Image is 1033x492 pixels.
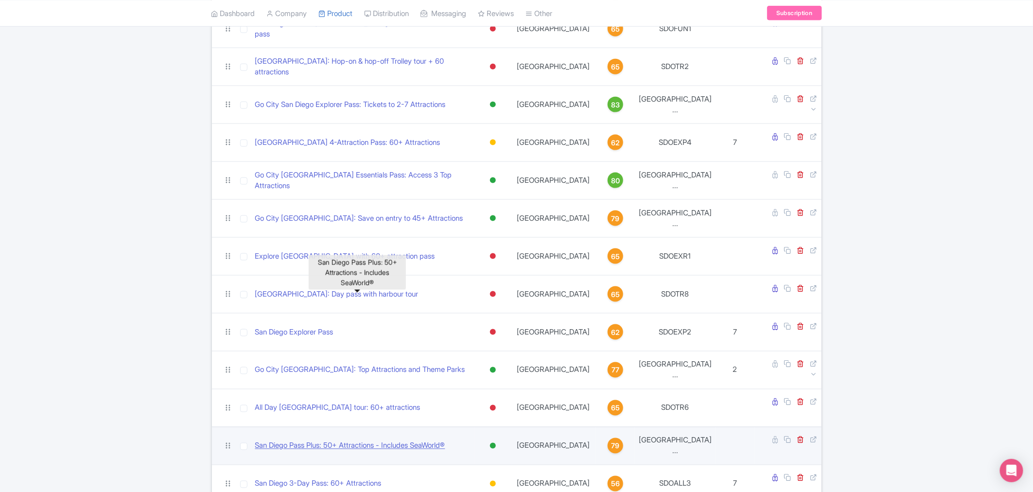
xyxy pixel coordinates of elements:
[733,327,737,336] span: 7
[488,439,498,453] div: Active
[635,48,716,86] td: SDOTR2
[255,56,472,78] a: [GEOGRAPHIC_DATA]: Hop-on & hop-off Trolley tour + 60 attractions
[511,10,596,48] td: [GEOGRAPHIC_DATA]
[635,313,716,351] td: SDOEXP2
[600,173,631,188] a: 80
[488,325,498,339] div: Inactive
[600,135,631,150] a: 62
[600,324,631,340] a: 62
[733,479,737,488] span: 7
[511,161,596,199] td: [GEOGRAPHIC_DATA]
[635,123,716,161] td: SDOEXP4
[488,22,498,36] div: Inactive
[255,478,382,490] a: San Diego 3-Day Pass: 60+ Attractions
[255,289,419,300] a: [GEOGRAPHIC_DATA]: Day pass with harbour tour
[611,62,620,72] span: 65
[635,86,716,123] td: [GEOGRAPHIC_DATA] ...
[511,427,596,465] td: [GEOGRAPHIC_DATA]
[635,427,716,465] td: [GEOGRAPHIC_DATA] ...
[488,98,498,112] div: Active
[511,86,596,123] td: [GEOGRAPHIC_DATA]
[255,137,440,148] a: [GEOGRAPHIC_DATA] 4-Attraction Pass: 60+ Attractions
[612,365,619,376] span: 77
[488,136,498,150] div: Building
[255,99,446,110] a: Go City San Diego Explorer Pass: Tickets to 2-7 Attractions
[511,275,596,313] td: [GEOGRAPHIC_DATA]
[600,438,631,454] a: 79
[600,286,631,302] a: 65
[600,248,631,264] a: 65
[611,441,619,452] span: 79
[488,174,498,188] div: Active
[733,138,737,147] span: 7
[511,351,596,389] td: [GEOGRAPHIC_DATA]
[511,199,596,237] td: [GEOGRAPHIC_DATA]
[611,289,620,300] span: 65
[1000,459,1023,482] div: Open Intercom Messenger
[767,6,822,20] a: Subscription
[488,401,498,415] div: Inactive
[733,365,737,374] span: 2
[600,21,631,36] a: 65
[255,251,435,262] a: Explore [GEOGRAPHIC_DATA] with 60+ attraction pass
[600,400,631,416] a: 65
[635,351,716,389] td: [GEOGRAPHIC_DATA] ...
[611,327,620,338] span: 62
[255,403,420,414] a: All Day [GEOGRAPHIC_DATA] tour: 60+ attractions
[511,313,596,351] td: [GEOGRAPHIC_DATA]
[488,363,498,377] div: Active
[511,123,596,161] td: [GEOGRAPHIC_DATA]
[611,213,619,224] span: 79
[309,255,406,290] div: San Diego Pass Plus: 50+ Attractions - Includes SeaWorld®
[635,237,716,275] td: SDOEXR1
[611,24,620,35] span: 65
[255,365,465,376] a: Go City [GEOGRAPHIC_DATA]: Top Attractions and Theme Parks
[635,275,716,313] td: SDOTR8
[611,403,620,414] span: 65
[611,176,620,186] span: 80
[511,48,596,86] td: [GEOGRAPHIC_DATA]
[255,213,463,224] a: Go City [GEOGRAPHIC_DATA]: Save on entry to 45+ Attractions
[611,251,620,262] span: 65
[600,59,631,74] a: 65
[600,362,631,378] a: 77
[635,10,716,48] td: SDOFUN1
[255,18,472,40] a: Fun things to do in [GEOGRAPHIC_DATA] with 60+ attractions pass
[600,476,631,492] a: 56
[488,477,498,491] div: Building
[255,440,445,452] a: San Diego Pass Plus: 50+ Attractions - Includes SeaWorld®
[255,327,333,338] a: San Diego Explorer Pass
[600,211,631,226] a: 79
[488,249,498,264] div: Inactive
[488,60,498,74] div: Inactive
[635,161,716,199] td: [GEOGRAPHIC_DATA] ...
[511,389,596,427] td: [GEOGRAPHIC_DATA]
[600,97,631,112] a: 83
[255,170,472,192] a: Go City [GEOGRAPHIC_DATA] Essentials Pass: Access 3 Top Attractions
[488,211,498,226] div: Active
[488,287,498,301] div: Inactive
[611,479,620,490] span: 56
[611,100,620,110] span: 83
[611,138,620,148] span: 62
[635,199,716,237] td: [GEOGRAPHIC_DATA] ...
[511,237,596,275] td: [GEOGRAPHIC_DATA]
[635,389,716,427] td: SDOTR6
